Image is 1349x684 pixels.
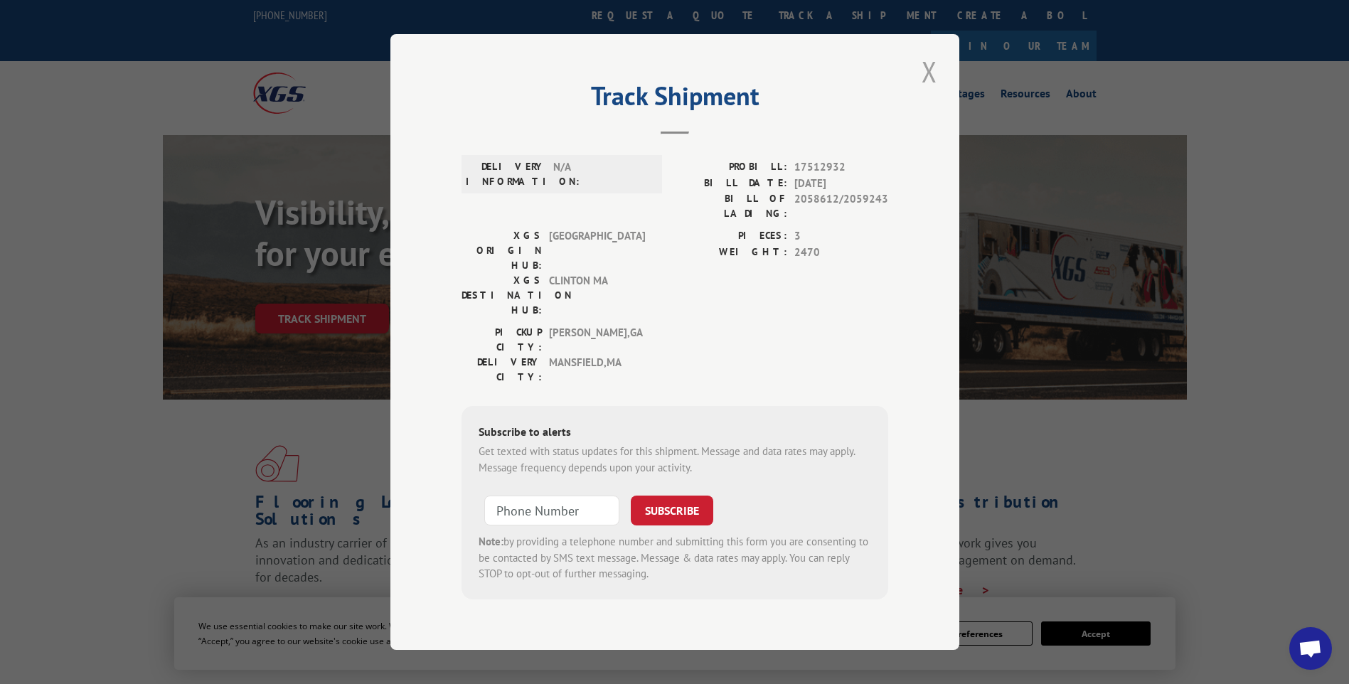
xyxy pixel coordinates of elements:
input: Phone Number [484,496,619,525]
button: SUBSCRIBE [631,496,713,525]
div: Subscribe to alerts [479,423,871,444]
label: XGS ORIGIN HUB: [462,228,542,273]
label: BILL OF LADING: [675,191,787,221]
span: [PERSON_NAME] , GA [549,325,645,355]
h2: Track Shipment [462,86,888,113]
span: 3 [794,228,888,245]
span: 17512932 [794,159,888,176]
button: Close modal [917,52,942,91]
label: DELIVERY CITY: [462,355,542,385]
label: PICKUP CITY: [462,325,542,355]
a: Open chat [1289,627,1332,670]
label: PIECES: [675,228,787,245]
span: 2058612/2059243 [794,191,888,221]
label: PROBILL: [675,159,787,176]
span: [GEOGRAPHIC_DATA] [549,228,645,273]
div: by providing a telephone number and submitting this form you are consenting to be contacted by SM... [479,534,871,582]
label: DELIVERY INFORMATION: [466,159,546,189]
label: BILL DATE: [675,176,787,192]
div: Get texted with status updates for this shipment. Message and data rates may apply. Message frequ... [479,444,871,476]
label: XGS DESTINATION HUB: [462,273,542,318]
strong: Note: [479,535,503,548]
span: N/A [553,159,649,189]
span: CLINTON MA [549,273,645,318]
span: [DATE] [794,176,888,192]
label: WEIGHT: [675,245,787,261]
span: 2470 [794,245,888,261]
span: MANSFIELD , MA [549,355,645,385]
